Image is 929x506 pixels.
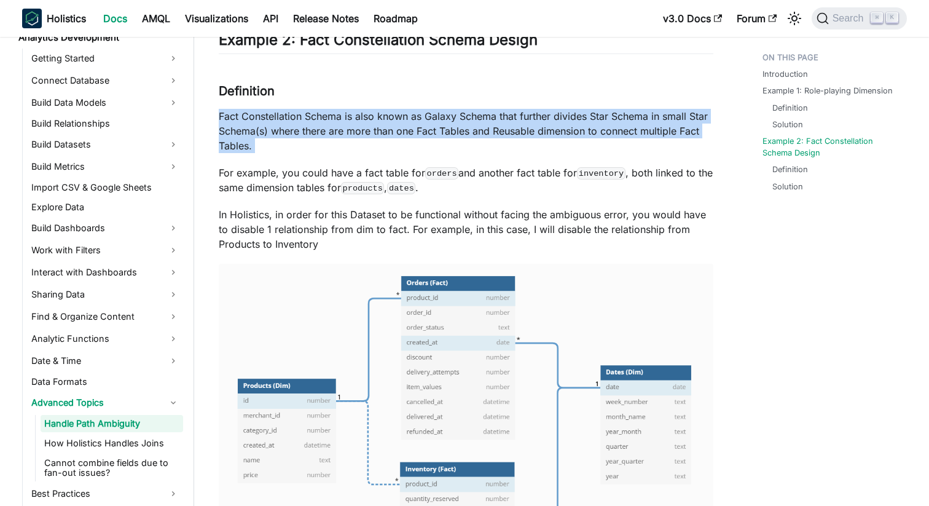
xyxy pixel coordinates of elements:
[656,9,729,28] a: v3.0 Docs
[366,9,425,28] a: Roadmap
[219,207,713,251] p: In Holistics, in order for this Dataset to be functional without facing the ambiguous error, you ...
[10,37,194,506] nav: Docs sidebar
[28,373,183,390] a: Data Formats
[886,12,898,23] kbd: K
[772,102,808,114] a: Definition
[47,11,86,26] b: Holistics
[178,9,256,28] a: Visualizations
[425,167,458,180] code: orders
[812,7,907,30] button: Search (Command+K)
[762,85,893,97] a: Example 1: Role-playing Dimension
[387,182,415,194] code: dates
[28,393,183,413] a: Advanced Topics
[41,435,183,452] a: How Holistics Handles Joins
[772,119,803,130] a: Solution
[135,9,178,28] a: AMQL
[219,31,713,54] h2: Example 2: Fact Constellation Schema Design
[28,71,183,90] a: Connect Database
[829,13,871,24] span: Search
[41,415,183,432] a: Handle Path Ambiguity
[96,9,135,28] a: Docs
[28,179,183,196] a: Import CSV & Google Sheets
[28,285,183,304] a: Sharing Data
[219,109,713,153] p: Fact Constellation Schema is also known as Galaxy Schema that further divides Star Schema in smal...
[762,68,808,80] a: Introduction
[341,182,384,194] code: products
[28,199,183,216] a: Explore Data
[772,164,808,175] a: Definition
[286,9,366,28] a: Release Notes
[28,263,183,282] a: Interact with Dashboards
[28,49,183,68] a: Getting Started
[28,157,183,176] a: Build Metrics
[22,9,42,28] img: Holistics
[28,240,183,260] a: Work with Filters
[28,329,183,349] a: Analytic Functions
[28,93,183,113] a: Build Data Models
[28,351,183,371] a: Date & Time
[785,9,804,28] button: Switch between dark and light mode (currently light mode)
[28,135,183,154] a: Build Datasets
[256,9,286,28] a: API
[15,29,183,46] a: Analytics Development
[729,9,784,28] a: Forum
[28,484,183,504] a: Best Practices
[871,12,883,23] kbd: ⌘
[22,9,86,28] a: HolisticsHolistics
[28,307,183,326] a: Find & Organize Content
[219,84,713,99] h3: Definition
[219,165,713,195] p: For example, you could have a fact table for and another fact table for , both linked to the same...
[41,454,183,481] a: Cannot combine fields due to fan-out issues?
[577,167,625,180] code: inventory
[28,115,183,132] a: Build Relationships
[772,181,803,192] a: Solution
[762,135,900,159] a: Example 2: Fact Constellation Schema Design
[28,218,183,238] a: Build Dashboards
